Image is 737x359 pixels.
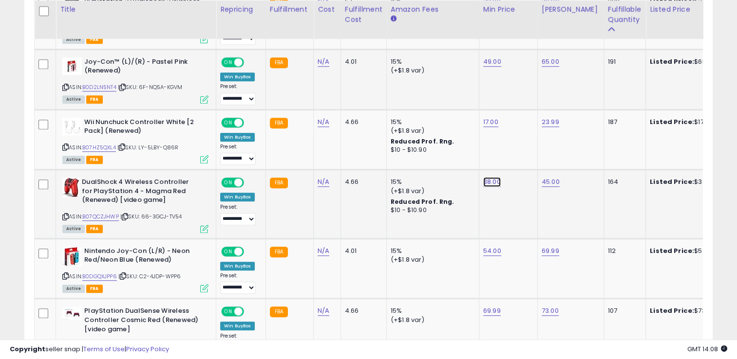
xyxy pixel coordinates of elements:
[62,118,208,163] div: ASIN:
[220,83,258,105] div: Preset:
[220,144,258,165] div: Preset:
[222,247,234,255] span: ON
[608,247,638,255] div: 112
[483,57,501,67] a: 49.00
[118,272,181,280] span: | SKU: C2-4JDP-WPP6
[86,285,103,293] span: FBA
[318,306,329,316] a: N/A
[62,118,82,135] img: 31a91+caFYL._SL40_.jpg
[222,307,234,316] span: ON
[243,307,258,316] span: OFF
[243,247,258,255] span: OFF
[391,197,454,206] b: Reduced Prof. Rng.
[318,57,329,67] a: N/A
[483,4,533,15] div: Min Price
[650,178,731,186] div: $38.00
[608,57,638,66] div: 191
[650,117,694,126] b: Listed Price:
[542,177,560,187] a: 45.00
[608,4,642,25] div: Fulfillable Quantity
[220,133,255,142] div: Win BuyBox
[650,247,731,255] div: $54.00
[391,255,472,264] div: (+$1.8 var)
[10,345,169,354] div: seller snap | |
[243,118,258,126] span: OFF
[62,156,85,164] span: All listings currently available for purchase on Amazon
[608,178,638,186] div: 164
[650,118,731,126] div: $17.44
[62,285,85,293] span: All listings currently available for purchase on Amazon
[222,118,234,126] span: ON
[650,306,731,315] div: $73.00
[82,272,117,281] a: B0DGQXJPP6
[62,57,82,75] img: 31-tmFngrTL._SL40_.jpg
[483,117,498,127] a: 17.00
[391,206,472,215] div: $10 - $10.90
[650,57,731,66] div: $65.00
[391,187,472,196] div: (+$1.8 var)
[608,118,638,126] div: 187
[120,213,182,220] span: | SKU: 66-3GCJ-TV54
[345,57,379,66] div: 4.01
[650,177,694,186] b: Listed Price:
[650,246,694,255] b: Listed Price:
[86,156,103,164] span: FBA
[220,272,258,294] div: Preset:
[345,4,382,25] div: Fulfillment Cost
[117,144,178,151] span: | SKU: LY-5LBY-Q86R
[84,247,203,267] b: Nintendo Joy-Con (L/R) - Neon Red/Neon Blue (Renewed)
[650,4,734,15] div: Listed Price
[60,4,212,15] div: Title
[650,306,694,315] b: Listed Price:
[84,118,203,138] b: Wii Nunchuck Controller White [2 Pack] (Renewed)
[86,225,103,233] span: FBA
[483,177,501,187] a: 38.00
[345,306,379,315] div: 4.66
[391,178,472,186] div: 15%
[62,57,208,103] div: ASIN:
[82,144,116,152] a: B07HZ5QXL4
[270,4,309,15] div: Fulfillment
[126,344,169,354] a: Privacy Policy
[391,247,472,255] div: 15%
[391,306,472,315] div: 15%
[243,58,258,66] span: OFF
[391,137,454,145] b: Reduced Prof. Rng.
[62,306,82,320] img: 31w9fcAcMNL._SL40_.jpg
[542,4,600,15] div: [PERSON_NAME]
[391,316,472,324] div: (+$1.8 var)
[542,306,559,316] a: 73.00
[391,146,472,154] div: $10 - $10.90
[82,178,200,207] b: DualShock 4 Wireless Controller for PlayStation 4 - Magma Red (Renewed) [video game]
[62,178,208,232] div: ASIN:
[10,344,45,354] strong: Copyright
[270,247,288,257] small: FBA
[82,83,116,91] a: B0D2LN5NT4
[220,4,262,15] div: Repricing
[483,246,501,256] a: 54.00
[542,246,559,256] a: 69.99
[82,213,119,221] a: B07QCZJHWP
[220,322,255,330] div: Win BuyBox
[62,247,208,292] div: ASIN:
[222,58,234,66] span: ON
[83,344,125,354] a: Terms of Use
[345,118,379,126] div: 4.66
[542,57,559,67] a: 65.00
[220,72,255,81] div: Win BuyBox
[650,57,694,66] b: Listed Price:
[687,344,727,354] span: 2025-09-10 14:08 GMT
[220,193,255,201] div: Win BuyBox
[62,178,79,197] img: 41o8qTY8jfL._SL40_.jpg
[391,15,397,23] small: Amazon Fees.
[542,117,559,127] a: 23.99
[318,117,329,127] a: N/A
[270,306,288,317] small: FBA
[222,179,234,187] span: ON
[220,204,258,226] div: Preset:
[345,247,379,255] div: 4.01
[86,36,103,44] span: FBA
[84,306,203,336] b: PlayStation DualSense Wireless Controller Cosmic Red (Renewed) [video game]
[62,95,85,104] span: All listings currently available for purchase on Amazon
[608,306,638,315] div: 107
